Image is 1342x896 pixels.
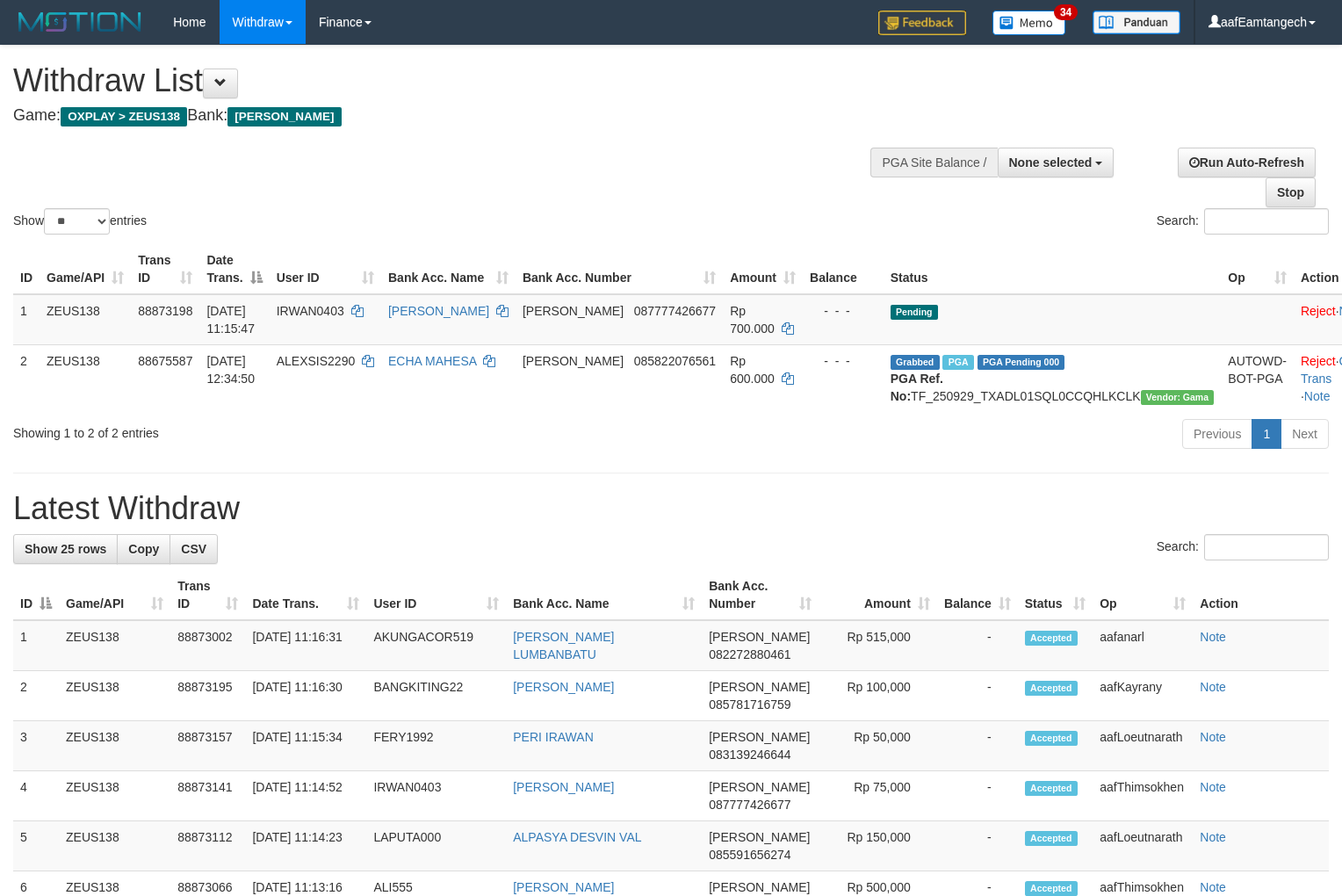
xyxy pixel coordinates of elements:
[730,354,775,386] span: Rp 600.000
[59,671,170,721] td: ZEUS138
[13,620,59,671] td: 1
[170,671,245,721] td: 88873195
[170,534,218,564] a: CSV
[1141,390,1215,405] span: Vendor URL: https://trx31.1velocity.biz
[878,11,966,35] img: Feedback.jpg
[819,620,937,671] td: Rp 515,000
[1301,354,1336,368] a: Reject
[245,620,366,671] td: [DATE] 11:16:31
[13,491,1329,526] h1: Latest Withdraw
[40,344,131,412] td: ZEUS138
[170,570,245,620] th: Trans ID: activate to sort column ascending
[1200,730,1226,744] a: Note
[1025,881,1078,896] span: Accepted
[1093,671,1193,721] td: aafKayrany
[13,417,546,442] div: Showing 1 to 2 of 2 entries
[59,771,170,821] td: ZEUS138
[709,880,810,894] span: [PERSON_NAME]
[245,821,366,871] td: [DATE] 11:14:23
[131,244,199,294] th: Trans ID: activate to sort column ascending
[1193,570,1329,620] th: Action
[709,680,810,694] span: [PERSON_NAME]
[270,244,381,294] th: User ID: activate to sort column ascending
[366,570,506,620] th: User ID: activate to sort column ascending
[1018,570,1093,620] th: Status: activate to sort column ascending
[730,304,775,336] span: Rp 700.000
[810,302,877,320] div: - - -
[819,671,937,721] td: Rp 100,000
[998,148,1115,177] button: None selected
[891,305,938,320] span: Pending
[366,671,506,721] td: BANGKITING22
[1200,830,1226,844] a: Note
[117,534,170,564] a: Copy
[366,721,506,771] td: FERY1992
[1221,344,1294,412] td: AUTOWD-BOT-PGA
[810,352,877,370] div: - - -
[513,730,594,744] a: PERI IRAWAN
[1304,389,1331,403] a: Note
[516,244,723,294] th: Bank Acc. Number: activate to sort column ascending
[1093,771,1193,821] td: aafThimsokhen
[870,148,997,177] div: PGA Site Balance /
[13,534,118,564] a: Show 25 rows
[819,570,937,620] th: Amount: activate to sort column ascending
[709,647,790,661] span: Copy 082272880461 to clipboard
[634,354,716,368] span: Copy 085822076561 to clipboard
[138,304,192,318] span: 88873198
[170,821,245,871] td: 88873112
[40,244,131,294] th: Game/API: activate to sort column ascending
[13,721,59,771] td: 3
[513,680,614,694] a: [PERSON_NAME]
[884,344,1222,412] td: TF_250929_TXADL01SQL0CCQHLKCLK
[245,721,366,771] td: [DATE] 11:15:34
[59,570,170,620] th: Game/API: activate to sort column ascending
[13,771,59,821] td: 4
[1025,781,1078,796] span: Accepted
[59,821,170,871] td: ZEUS138
[13,671,59,721] td: 2
[170,721,245,771] td: 88873157
[277,304,344,318] span: IRWAN0403
[25,542,106,556] span: Show 25 rows
[13,570,59,620] th: ID: activate to sort column descending
[1093,570,1193,620] th: Op: activate to sort column ascending
[1266,177,1316,207] a: Stop
[937,570,1018,620] th: Balance: activate to sort column ascending
[13,344,40,412] td: 2
[13,208,147,235] label: Show entries
[1093,620,1193,671] td: aafanarl
[1182,419,1252,449] a: Previous
[884,244,1222,294] th: Status
[1157,208,1329,235] label: Search:
[366,771,506,821] td: IRWAN0403
[891,372,943,403] b: PGA Ref. No:
[1093,721,1193,771] td: aafLoeutnarath
[513,880,614,894] a: [PERSON_NAME]
[709,697,790,712] span: Copy 085781716759 to clipboard
[59,721,170,771] td: ZEUS138
[942,355,973,370] span: Marked by aafpengsreynich
[206,354,255,386] span: [DATE] 12:34:50
[937,821,1018,871] td: -
[381,244,516,294] th: Bank Acc. Name: activate to sort column ascending
[1025,731,1078,746] span: Accepted
[709,748,790,762] span: Copy 083139246644 to clipboard
[992,11,1066,35] img: Button%20Memo.svg
[1054,4,1078,20] span: 34
[59,620,170,671] td: ZEUS138
[937,721,1018,771] td: -
[128,542,159,556] span: Copy
[1157,534,1329,560] label: Search:
[1025,631,1078,646] span: Accepted
[138,354,192,368] span: 88675587
[723,244,803,294] th: Amount: activate to sort column ascending
[61,107,187,126] span: OXPLAY > ZEUS138
[1025,831,1078,846] span: Accepted
[170,771,245,821] td: 88873141
[181,542,206,556] span: CSV
[1200,680,1226,694] a: Note
[709,848,790,862] span: Copy 085591656274 to clipboard
[709,780,810,794] span: [PERSON_NAME]
[13,63,877,98] h1: Withdraw List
